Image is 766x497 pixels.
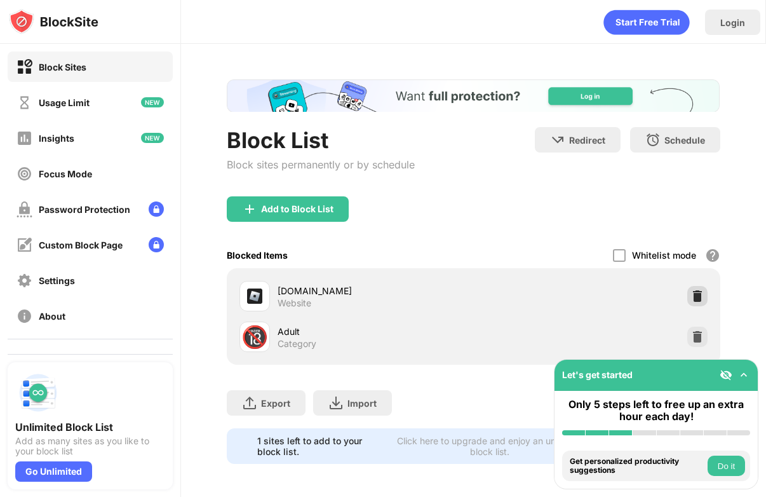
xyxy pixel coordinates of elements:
[257,435,385,457] div: 1 sites left to add to your block list.
[261,204,333,214] div: Add to Block List
[562,369,633,380] div: Let's get started
[17,59,32,75] img: block-on.svg
[505,13,753,143] iframe: Sign in with Google Dialog
[278,325,473,338] div: Adult
[227,158,415,171] div: Block sites permanently or by schedule
[17,308,32,324] img: about-off.svg
[17,201,32,217] img: password-protection-off.svg
[393,435,588,457] div: Click here to upgrade and enjoy an unlimited block list.
[347,398,377,409] div: Import
[149,201,164,217] img: lock-menu.svg
[17,273,32,289] img: settings-off.svg
[278,338,316,350] div: Category
[227,250,288,261] div: Blocked Items
[632,250,696,261] div: Whitelist mode
[39,97,90,108] div: Usage Limit
[261,398,290,409] div: Export
[278,284,473,297] div: [DOMAIN_NAME]
[39,240,123,250] div: Custom Block Page
[39,133,74,144] div: Insights
[241,324,268,350] div: 🔞
[15,436,165,456] div: Add as many sites as you like to your block list
[17,130,32,146] img: insights-off.svg
[39,204,130,215] div: Password Protection
[562,398,750,423] div: Only 5 steps left to free up an extra hour each day!
[15,421,165,433] div: Unlimited Block List
[17,166,32,182] img: focus-off.svg
[15,370,61,416] img: push-block-list.svg
[17,95,32,111] img: time-usage-off.svg
[39,311,65,322] div: About
[9,9,98,34] img: logo-blocksite.svg
[278,297,311,309] div: Website
[149,237,164,252] img: lock-menu.svg
[141,97,164,107] img: new-icon.svg
[227,127,415,153] div: Block List
[39,168,92,179] div: Focus Mode
[720,369,732,381] img: eye-not-visible.svg
[39,62,86,72] div: Block Sites
[737,369,750,381] img: omni-setup-toggle.svg
[141,133,164,143] img: new-icon.svg
[708,456,745,476] button: Do it
[570,457,704,475] div: Get personalized productivity suggestions
[227,79,720,112] iframe: Banner
[17,237,32,253] img: customize-block-page-off.svg
[15,461,92,482] div: Go Unlimited
[247,289,262,304] img: favicons
[603,10,690,35] div: animation
[39,275,75,286] div: Settings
